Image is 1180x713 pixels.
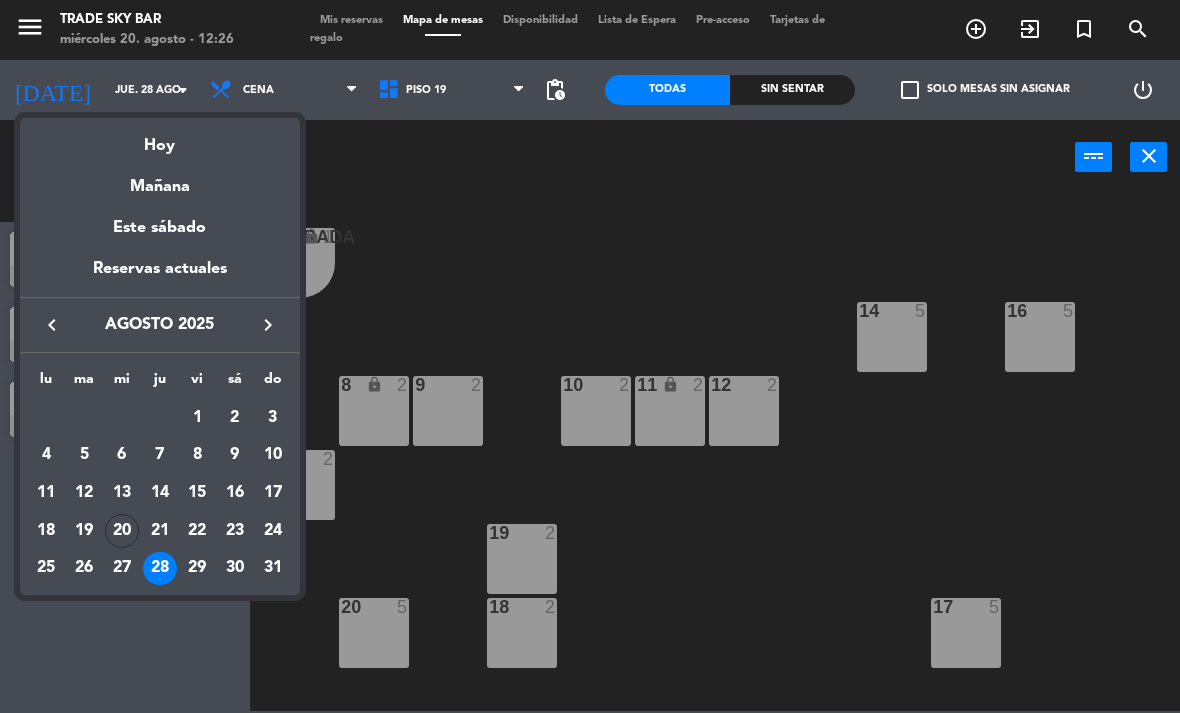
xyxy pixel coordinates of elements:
[67,438,101,472] div: 5
[141,550,179,588] td: 28 de agosto de 2025
[256,552,290,586] div: 31
[28,399,179,437] td: AGO.
[180,514,214,548] div: 22
[67,514,101,548] div: 19
[141,474,179,512] td: 14 de agosto de 2025
[218,514,252,548] div: 23
[180,476,214,510] div: 15
[178,368,216,399] th: viernes
[180,552,214,586] div: 29
[141,512,179,550] td: 21 de agosto de 2025
[141,437,179,475] td: 7 de agosto de 2025
[67,476,101,510] div: 12
[141,368,179,399] th: jueves
[180,438,214,472] div: 8
[20,118,300,159] div: Hoy
[28,437,66,475] td: 4 de agosto de 2025
[216,399,254,437] td: 2 de agosto de 2025
[178,474,216,512] td: 15 de agosto de 2025
[105,476,139,510] div: 13
[256,476,290,510] div: 17
[216,474,254,512] td: 16 de agosto de 2025
[216,512,254,550] td: 23 de agosto de 2025
[178,437,216,475] td: 8 de agosto de 2025
[143,438,177,472] div: 7
[216,550,254,588] td: 30 de agosto de 2025
[254,437,292,475] td: 10 de agosto de 2025
[216,368,254,399] th: sábado
[28,512,66,550] td: 18 de agosto de 2025
[29,552,63,586] div: 25
[40,313,64,337] i: keyboard_arrow_left
[254,368,292,399] th: domingo
[254,512,292,550] td: 24 de agosto de 2025
[103,474,141,512] td: 13 de agosto de 2025
[254,399,292,437] td: 3 de agosto de 2025
[143,552,177,586] div: 28
[20,159,300,200] div: Mañana
[103,368,141,399] th: miércoles
[29,438,63,472] div: 4
[178,399,216,437] td: 1 de agosto de 2025
[20,256,300,297] div: Reservas actuales
[143,476,177,510] div: 14
[218,438,252,472] div: 9
[65,368,103,399] th: martes
[256,514,290,548] div: 24
[65,512,103,550] td: 19 de agosto de 2025
[29,476,63,510] div: 11
[254,474,292,512] td: 17 de agosto de 2025
[103,437,141,475] td: 6 de agosto de 2025
[65,437,103,475] td: 5 de agosto de 2025
[250,312,286,338] button: keyboard_arrow_right
[254,550,292,588] td: 31 de agosto de 2025
[65,550,103,588] td: 26 de agosto de 2025
[178,512,216,550] td: 22 de agosto de 2025
[216,437,254,475] td: 9 de agosto de 2025
[103,512,141,550] td: 20 de agosto de 2025
[20,200,300,256] div: Este sábado
[34,312,70,338] button: keyboard_arrow_left
[28,550,66,588] td: 25 de agosto de 2025
[256,401,290,435] div: 3
[67,552,101,586] div: 26
[29,514,63,548] div: 18
[180,401,214,435] div: 1
[105,514,139,548] div: 20
[65,474,103,512] td: 12 de agosto de 2025
[28,474,66,512] td: 11 de agosto de 2025
[143,514,177,548] div: 21
[256,438,290,472] div: 10
[218,401,252,435] div: 2
[218,552,252,586] div: 30
[105,552,139,586] div: 27
[178,550,216,588] td: 29 de agosto de 2025
[218,476,252,510] div: 16
[256,313,280,337] i: keyboard_arrow_right
[70,312,250,338] span: agosto 2025
[105,438,139,472] div: 6
[28,368,66,399] th: lunes
[103,550,141,588] td: 27 de agosto de 2025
